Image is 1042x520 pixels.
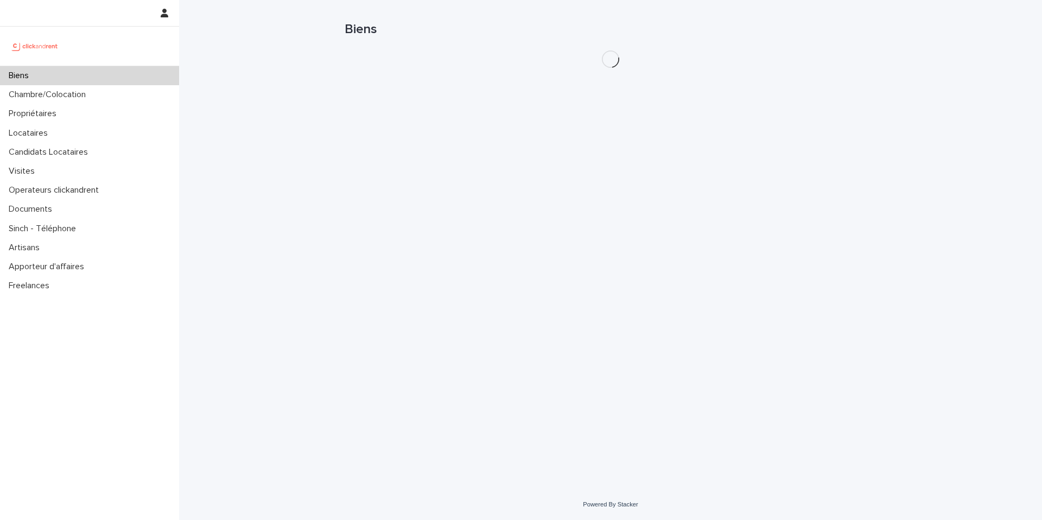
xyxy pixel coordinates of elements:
[4,147,97,157] p: Candidats Locataires
[4,243,48,253] p: Artisans
[4,109,65,119] p: Propriétaires
[4,262,93,272] p: Apporteur d'affaires
[4,204,61,214] p: Documents
[4,185,107,195] p: Operateurs clickandrent
[4,224,85,234] p: Sinch - Téléphone
[583,501,638,508] a: Powered By Stacker
[345,22,876,37] h1: Biens
[4,90,94,100] p: Chambre/Colocation
[4,166,43,176] p: Visites
[4,71,37,81] p: Biens
[9,35,61,57] img: UCB0brd3T0yccxBKYDjQ
[4,128,56,138] p: Locataires
[4,281,58,291] p: Freelances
